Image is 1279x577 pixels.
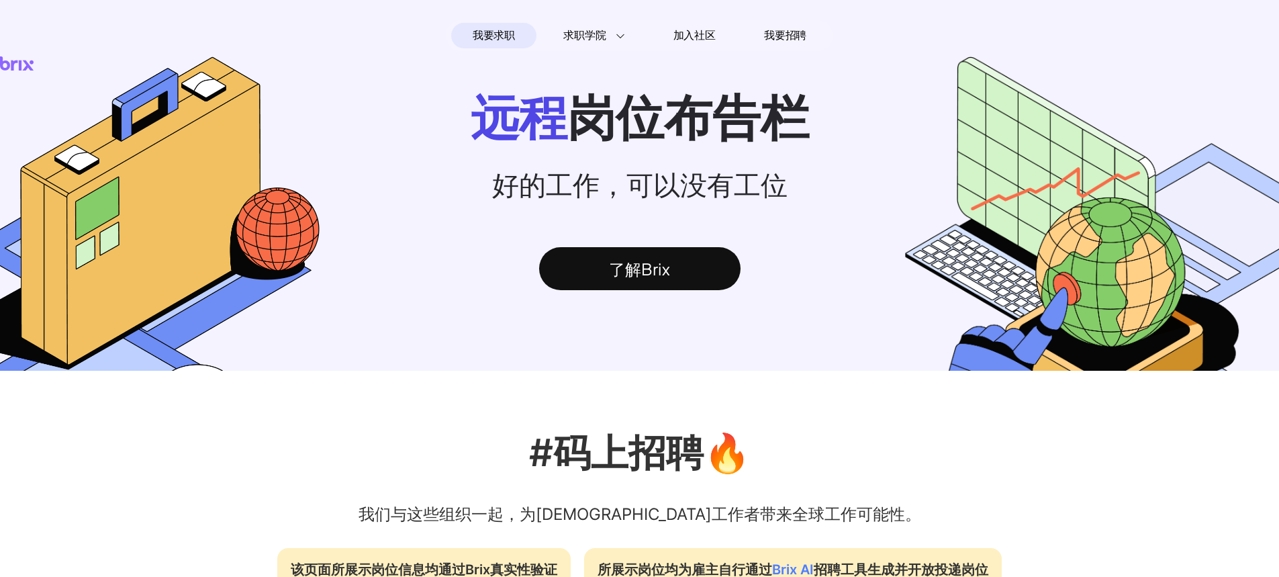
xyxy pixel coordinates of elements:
span: 求职学院 [563,28,606,44]
span: 我要求职 [473,25,515,46]
span: 加入社区 [673,25,716,46]
span: 远程 [471,88,567,146]
div: 了解Brix [539,247,741,290]
span: 我要招聘 [764,28,806,44]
